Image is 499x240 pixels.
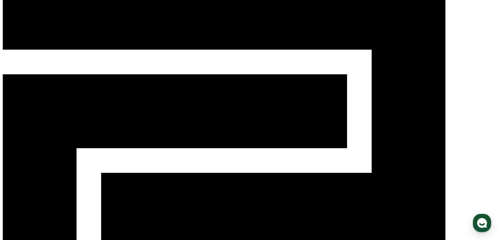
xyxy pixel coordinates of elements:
span: 설정 [101,195,109,201]
span: 대화 [60,196,68,201]
a: 홈 [2,185,43,202]
span: 홈 [21,195,25,201]
a: 대화 [43,185,85,202]
a: 설정 [85,185,126,202]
